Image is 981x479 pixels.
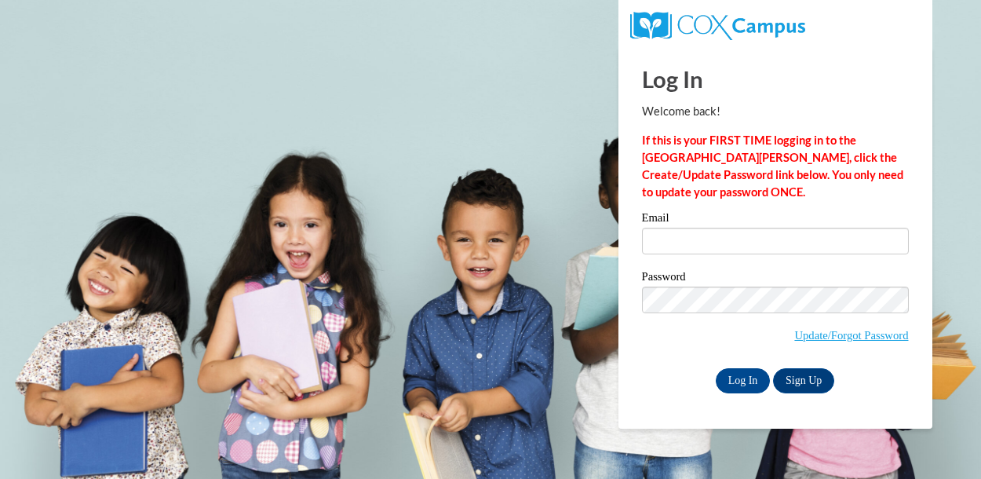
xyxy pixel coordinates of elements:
[630,12,805,40] img: COX Campus
[630,18,805,31] a: COX Campus
[716,368,771,393] input: Log In
[642,133,903,199] strong: If this is your FIRST TIME logging in to the [GEOGRAPHIC_DATA][PERSON_NAME], click the Create/Upd...
[642,103,909,120] p: Welcome back!
[773,368,834,393] a: Sign Up
[642,212,909,228] label: Email
[794,329,908,342] a: Update/Forgot Password
[642,271,909,287] label: Password
[642,63,909,95] h1: Log In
